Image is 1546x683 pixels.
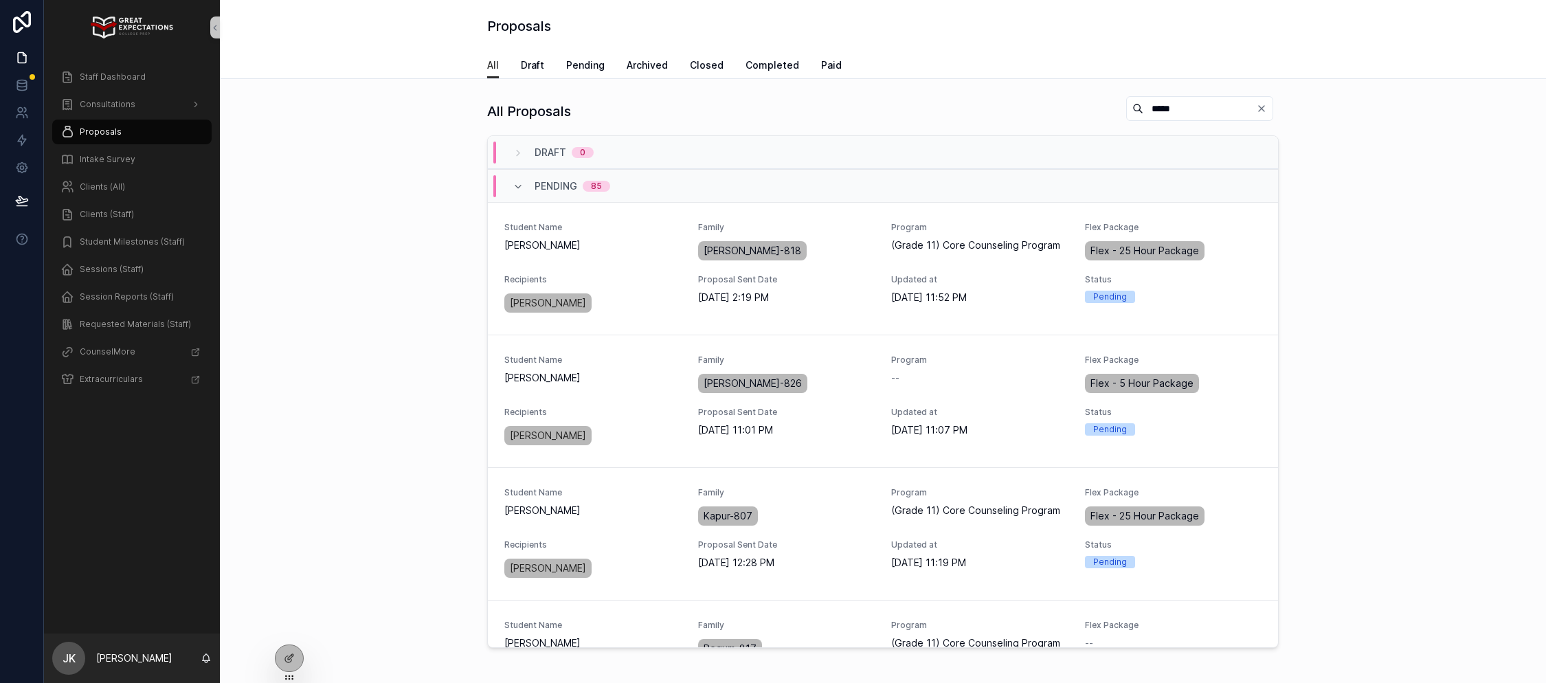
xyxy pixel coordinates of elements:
[488,467,1278,600] a: Student Name[PERSON_NAME]FamilyKapur-807Program(Grade 11) Core Counseling ProgramFlex PackageFlex...
[504,620,682,631] span: Student Name
[80,209,134,220] span: Clients (Staff)
[566,53,605,80] a: Pending
[521,53,544,80] a: Draft
[535,179,577,193] span: Pending
[504,355,682,366] span: Student Name
[504,504,682,517] span: [PERSON_NAME]
[504,274,682,285] span: Recipients
[821,53,842,80] a: Paid
[891,355,1068,366] span: Program
[746,58,799,72] span: Completed
[487,102,571,121] h1: All Proposals
[698,539,875,550] span: Proposal Sent Date
[52,202,212,227] a: Clients (Staff)
[891,504,1060,517] span: (Grade 11) Core Counseling Program
[44,55,220,410] div: scrollable content
[80,181,125,192] span: Clients (All)
[1093,291,1127,303] div: Pending
[52,92,212,117] a: Consultations
[704,509,752,523] span: Kapur-807
[80,126,122,137] span: Proposals
[1093,423,1127,436] div: Pending
[891,423,1068,437] span: [DATE] 11:07 PM
[704,244,801,258] span: [PERSON_NAME]-818
[63,650,76,667] span: JK
[80,154,135,165] span: Intake Survey
[96,651,172,665] p: [PERSON_NAME]
[504,222,682,233] span: Student Name
[504,636,682,650] span: [PERSON_NAME]
[487,58,499,72] span: All
[690,58,724,72] span: Closed
[504,407,682,418] span: Recipients
[704,377,802,390] span: [PERSON_NAME]-826
[891,620,1068,631] span: Program
[704,642,757,656] span: Begum-817
[80,374,143,385] span: Extracurriculars
[891,636,1060,650] span: (Grade 11) Core Counseling Program
[698,274,875,285] span: Proposal Sent Date
[698,222,875,233] span: Family
[1090,244,1199,258] span: Flex - 25 Hour Package
[891,291,1068,304] span: [DATE] 11:52 PM
[52,229,212,254] a: Student Milestones (Staff)
[504,487,682,498] span: Student Name
[52,175,212,199] a: Clients (All)
[80,236,185,247] span: Student Milestones (Staff)
[80,319,191,330] span: Requested Materials (Staff)
[80,71,146,82] span: Staff Dashboard
[891,407,1068,418] span: Updated at
[52,257,212,282] a: Sessions (Staff)
[488,202,1278,335] a: Student Name[PERSON_NAME]Family[PERSON_NAME]-818Program(Grade 11) Core Counseling ProgramFlex Pac...
[1256,103,1273,114] button: Clear
[504,238,682,252] span: [PERSON_NAME]
[504,559,592,578] a: [PERSON_NAME]
[891,539,1068,550] span: Updated at
[566,58,605,72] span: Pending
[746,53,799,80] a: Completed
[591,181,602,192] div: 85
[1085,636,1093,650] span: --
[1085,487,1262,498] span: Flex Package
[698,556,875,570] span: [DATE] 12:28 PM
[698,407,875,418] span: Proposal Sent Date
[891,371,899,385] span: --
[690,53,724,80] a: Closed
[504,426,592,445] a: [PERSON_NAME]
[1090,377,1194,390] span: Flex - 5 Hour Package
[698,620,875,631] span: Family
[891,222,1068,233] span: Program
[580,147,585,158] div: 0
[891,274,1068,285] span: Updated at
[627,53,668,80] a: Archived
[1085,620,1262,631] span: Flex Package
[488,335,1278,467] a: Student Name[PERSON_NAME]Family[PERSON_NAME]-826Program--Flex PackageFlex - 5 Hour PackageRecipie...
[91,16,172,38] img: App logo
[1085,222,1262,233] span: Flex Package
[891,556,1068,570] span: [DATE] 11:19 PM
[52,284,212,309] a: Session Reports (Staff)
[1085,407,1262,418] span: Status
[52,312,212,337] a: Requested Materials (Staff)
[535,146,566,159] span: Draft
[510,561,586,575] span: [PERSON_NAME]
[891,238,1060,252] span: (Grade 11) Core Counseling Program
[52,367,212,392] a: Extracurriculars
[52,65,212,89] a: Staff Dashboard
[80,264,144,275] span: Sessions (Staff)
[1085,355,1262,366] span: Flex Package
[504,293,592,313] a: [PERSON_NAME]
[1090,509,1199,523] span: Flex - 25 Hour Package
[821,58,842,72] span: Paid
[80,99,135,110] span: Consultations
[510,429,586,443] span: [PERSON_NAME]
[1085,274,1262,285] span: Status
[698,487,875,498] span: Family
[698,291,875,304] span: [DATE] 2:19 PM
[891,487,1068,498] span: Program
[1093,556,1127,568] div: Pending
[487,53,499,79] a: All
[698,423,875,437] span: [DATE] 11:01 PM
[487,16,551,36] h1: Proposals
[52,120,212,144] a: Proposals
